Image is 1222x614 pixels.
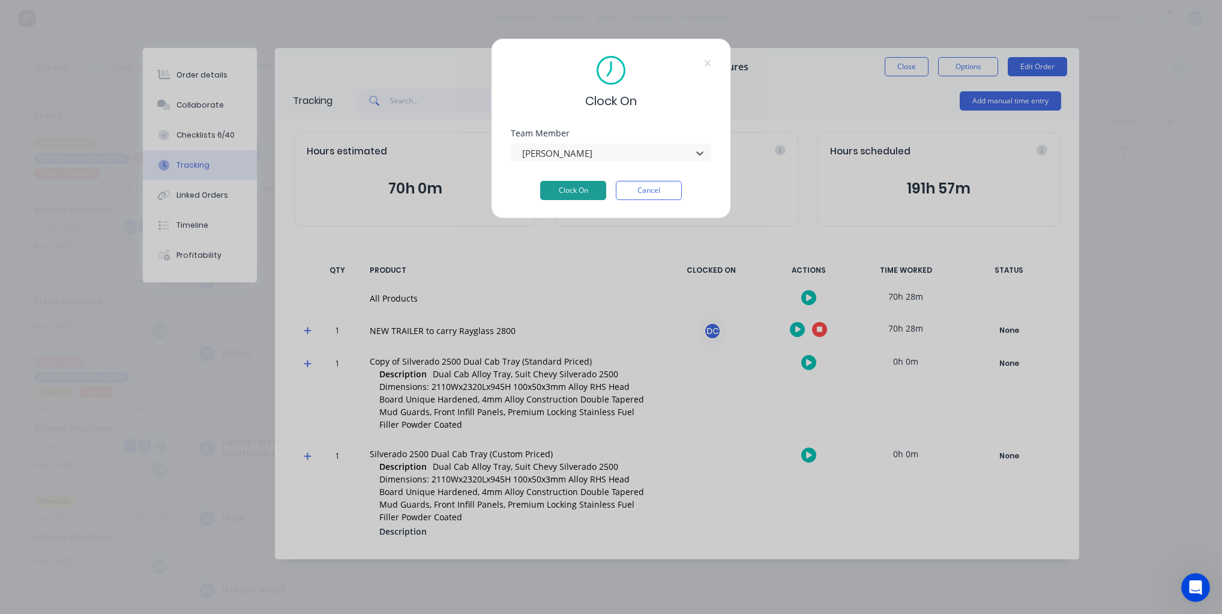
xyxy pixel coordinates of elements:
iframe: Intercom live chat [1181,573,1210,602]
button: Clock On [540,181,606,200]
div: Close [211,5,232,27]
button: Cancel [616,181,682,200]
button: go back [8,5,31,28]
div: Team Member [511,129,711,138]
span: Clock On [585,92,637,110]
